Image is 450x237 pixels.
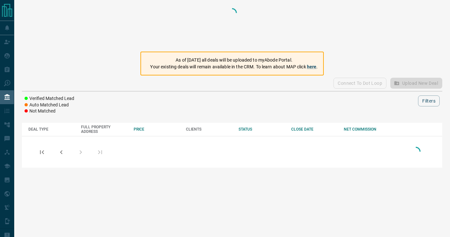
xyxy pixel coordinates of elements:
[150,64,318,70] p: Your existing deals will remain available in the CRM. To learn about MAP click .
[25,102,74,108] li: Auto Matched Lead
[418,95,440,106] button: Filters
[25,108,74,114] li: Not Matched
[25,95,74,102] li: Verified Matched Lead
[81,125,127,134] div: FULL PROPERTY ADDRESS
[226,6,239,45] div: Loading
[134,127,180,132] div: PRICE
[307,64,317,69] a: here
[150,57,318,64] p: As of [DATE] all deals will be uploaded to myAbode Portal.
[344,127,390,132] div: NET COMMISSION
[291,127,337,132] div: CLOSE DATE
[186,127,232,132] div: CLIENTS
[239,127,285,132] div: STATUS
[409,145,422,159] div: Loading
[28,127,75,132] div: DEAL TYPE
